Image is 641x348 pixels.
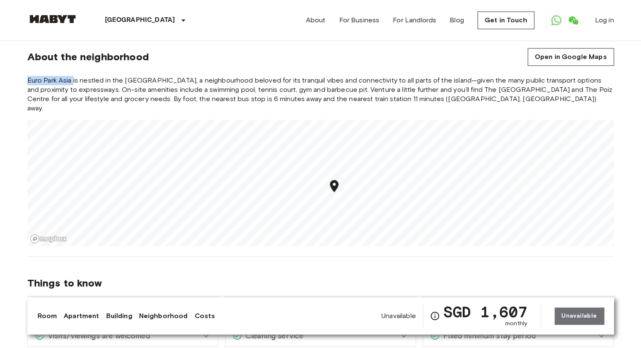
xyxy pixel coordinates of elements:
a: Building [106,311,132,321]
a: Open WhatsApp [548,12,565,29]
svg: Check cost overview for full price breakdown. Please note that discounts apply to new joiners onl... [430,311,440,321]
a: For Landlords [393,15,436,25]
span: Visits/viewings are welcomed [45,330,150,341]
a: About [306,15,326,25]
div: Visits/viewings are welcomed [28,325,218,346]
div: Fixed minimum stay period [423,325,613,346]
img: Habyt [27,15,78,23]
a: Log in [595,15,614,25]
a: Get in Touch [477,11,534,29]
a: For Business [339,15,379,25]
span: Things to know [27,277,614,289]
span: monthly [505,319,527,328]
a: Neighborhood [139,311,188,321]
a: Open WeChat [565,12,582,29]
canvas: Map [27,120,614,246]
span: Fixed minimum stay period [440,330,536,341]
a: Open in Google Maps [528,48,614,66]
a: Room [38,311,57,321]
span: About the neighborhood [27,51,149,63]
a: Apartment [64,311,99,321]
p: [GEOGRAPHIC_DATA] [105,15,175,25]
div: Map marker [327,179,341,196]
span: Unavailable [381,311,416,321]
a: Mapbox logo [30,234,67,244]
a: Blog [450,15,464,25]
div: Fully furnished apartment [28,297,218,318]
div: Smooth booking process [423,297,613,318]
span: Cleaning service [242,330,303,341]
div: All inclusive monthly rent payment [225,297,416,318]
a: Costs [194,311,215,321]
div: Cleaning service [225,325,416,346]
span: SGD 1,607 [443,304,527,319]
span: Euro Park Asia is nestled in the [GEOGRAPHIC_DATA], a neighbourhood beloved for its tranquil vibe... [27,76,614,113]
